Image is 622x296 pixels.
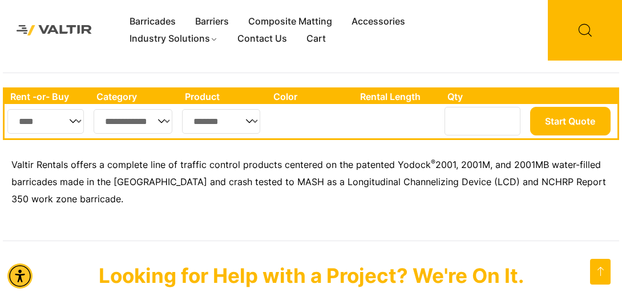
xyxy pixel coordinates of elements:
[354,89,442,104] th: Rental Length
[239,13,342,30] a: Composite Matting
[442,89,527,104] th: Qty
[120,30,228,47] a: Industry Solutions
[228,30,297,47] a: Contact Us
[268,89,354,104] th: Color
[7,109,84,134] select: Single select
[94,109,172,134] select: Single select
[530,107,610,135] button: Start Quote
[14,263,608,287] p: Looking for Help with a Project? We're On It.
[11,159,431,170] span: Valtir Rentals offers a complete line of traffic control products centered on the patented Yodock
[120,13,185,30] a: Barricades
[9,17,100,43] img: Valtir Rentals
[7,263,33,289] div: Accessibility Menu
[185,13,239,30] a: Barriers
[445,107,520,135] input: Number
[179,89,267,104] th: Product
[297,30,336,47] a: Cart
[590,259,611,285] a: Open this option
[182,109,260,134] select: Single select
[342,13,415,30] a: Accessories
[5,89,91,104] th: Rent -or- Buy
[431,158,435,166] sup: ®
[11,159,606,205] span: 2001, 2001M, and 2001MB water-filled barricades made in the [GEOGRAPHIC_DATA] and crash tested to...
[91,89,179,104] th: Category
